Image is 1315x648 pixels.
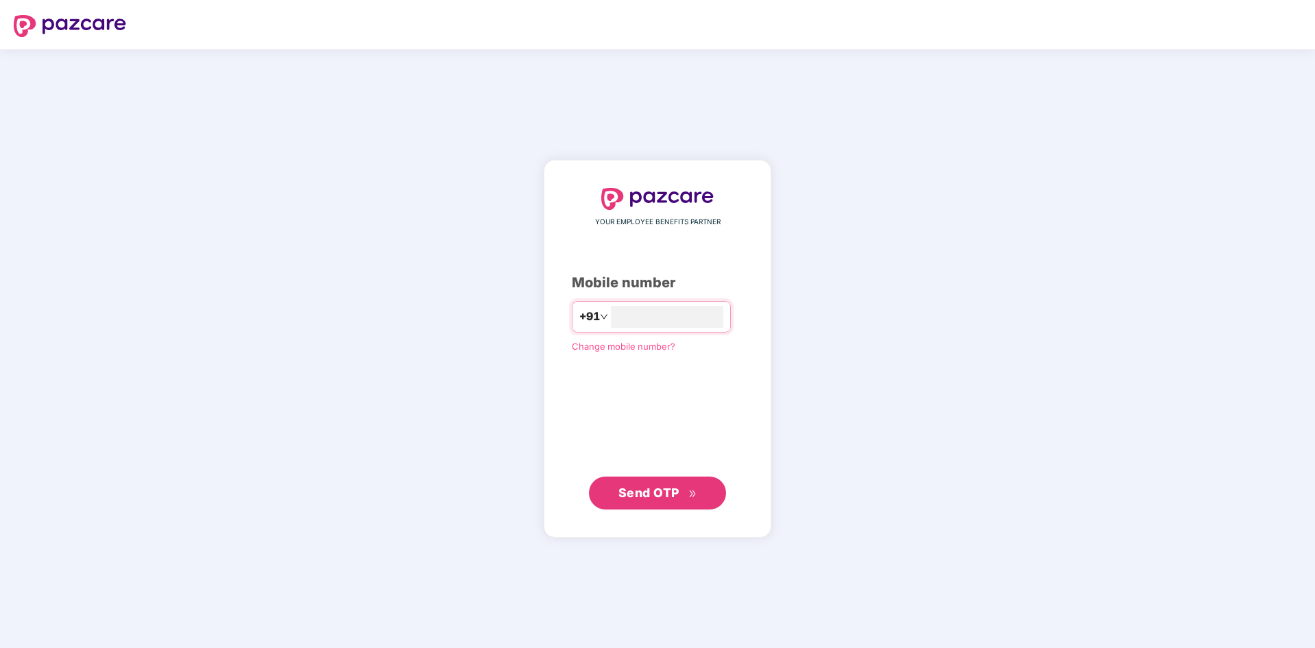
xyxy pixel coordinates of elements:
[14,15,126,37] img: logo
[618,485,679,500] span: Send OTP
[589,477,726,509] button: Send OTPdouble-right
[572,341,675,352] a: Change mobile number?
[572,272,743,293] div: Mobile number
[595,217,721,228] span: YOUR EMPLOYEE BENEFITS PARTNER
[688,490,697,499] span: double-right
[579,308,600,325] span: +91
[600,313,608,321] span: down
[601,188,714,210] img: logo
